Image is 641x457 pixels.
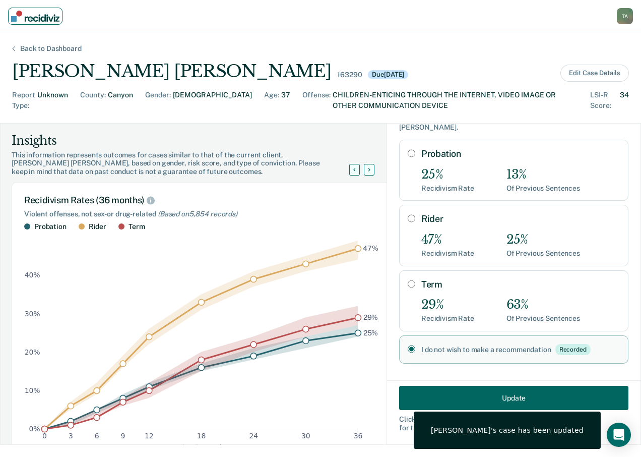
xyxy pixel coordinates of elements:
div: Recidivism Rates (36 months) [24,195,379,206]
div: T A [617,8,633,24]
div: Clicking " Update " will generate a downloadable report for the judge. [399,415,628,432]
div: 29% [421,298,474,312]
div: Back to Dashboard [8,44,94,53]
div: 25% [506,233,580,247]
text: 3 [69,432,73,440]
g: x-axis tick label [42,432,362,440]
div: [PERSON_NAME] [PERSON_NAME] [12,61,331,82]
div: 25% [421,167,474,182]
div: County : [80,90,106,111]
g: text [363,245,378,337]
text: 18 [197,432,206,440]
img: Recidiviz [11,11,59,22]
div: 47% [421,233,474,247]
div: Insights [12,133,361,149]
button: Update [399,386,628,410]
label: Term [421,279,620,290]
div: 13% [506,167,580,182]
div: 163290 [337,71,362,79]
text: 25% [363,329,378,337]
button: Edit Case Details [560,65,629,82]
div: Due [DATE] [368,70,408,79]
g: x-axis label [165,443,238,451]
div: Recidivism Rate [421,249,474,258]
div: Violent offenses, not sex- or drug-related [24,210,379,218]
text: 12 [145,432,154,440]
g: y-axis tick label [25,271,40,433]
div: Unknown [37,90,68,111]
text: 20% [25,348,40,356]
div: 63% [506,298,580,312]
text: Months since release [165,443,238,451]
div: Of Previous Sentences [506,184,580,193]
span: (Based on 5,854 records ) [158,210,237,218]
text: 36 [354,432,363,440]
div: CHILDREN-ENTICING THROUGH THE INTERNET, VIDEO IMAGE OR OTHER COMMUNICATION DEVICE [333,90,578,111]
label: I do not wish to make a recommendation [421,344,620,355]
div: This information represents outcomes for cases similar to that of the current client, [PERSON_NAM... [12,151,361,176]
div: Gender : [145,90,171,111]
text: 0% [29,425,40,433]
div: 34 [620,90,629,111]
text: 29% [363,314,378,322]
g: area [44,241,358,429]
div: Canyon [108,90,133,111]
div: Offense : [302,90,331,111]
div: Term [129,222,145,231]
span: [PERSON_NAME] 's case has been updated [431,426,584,435]
div: Report Type : [12,90,35,111]
text: 6 [95,432,99,440]
text: 47% [363,245,378,253]
div: Select the disposition below that you plan to recommend for [PERSON_NAME] . [399,115,628,132]
div: Age : [264,90,279,111]
text: 24 [249,432,258,440]
label: Probation [421,148,620,159]
div: Recorded [555,344,591,355]
div: 37 [281,90,290,111]
text: 10% [25,386,40,394]
div: Recidivism Rate [421,184,474,193]
div: Open Intercom Messenger [607,423,631,447]
div: Probation [34,222,67,231]
div: LSI-R Score : [590,90,618,111]
div: Of Previous Sentences [506,249,580,258]
text: 0 [42,432,47,440]
button: Profile dropdown button [617,8,633,24]
text: 30% [25,310,40,318]
text: 9 [121,432,125,440]
div: Of Previous Sentences [506,314,580,323]
div: [DEMOGRAPHIC_DATA] [173,90,252,111]
div: Recidivism Rate [421,314,474,323]
label: Rider [421,213,620,224]
text: 30 [301,432,310,440]
text: 40% [25,271,40,279]
div: Rider [89,222,106,231]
